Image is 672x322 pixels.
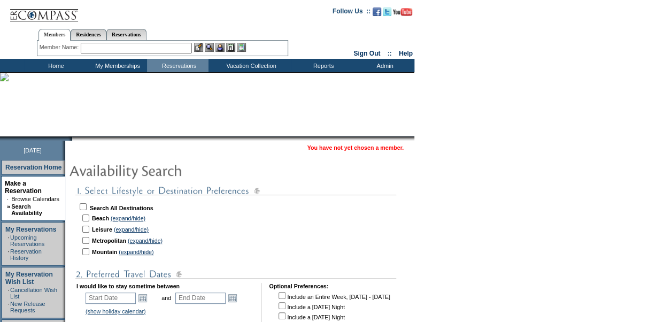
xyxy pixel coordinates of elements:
img: promoShadowLeftCorner.gif [68,136,72,141]
td: · [7,248,9,261]
a: My Reservations [5,226,56,233]
td: · [7,234,9,247]
td: and [160,290,173,305]
b: Beach [92,215,109,221]
img: Impersonate [215,43,225,52]
img: b_edit.gif [194,43,203,52]
b: I would like to stay sometime between [76,283,180,289]
td: Reservations [147,59,208,72]
b: Leisure [92,226,112,233]
a: New Release Requests [10,301,45,313]
input: Date format: M/D/Y. Shortcut keys: [T] for Today. [UP] or [.] for Next Day. [DOWN] or [,] for Pre... [175,293,226,304]
a: Open the calendar popup. [227,292,238,304]
div: Member Name: [40,43,81,52]
img: pgTtlAvailabilitySearch.gif [69,159,283,181]
a: Reservations [106,29,146,40]
b: Metropolitan [92,237,126,244]
a: (expand/hide) [128,237,163,244]
b: Optional Preferences: [269,283,328,289]
td: · [7,287,9,300]
a: Open the calendar popup. [137,292,149,304]
a: (expand/hide) [119,249,153,255]
a: (show holiday calendar) [86,308,146,315]
img: blank.gif [72,136,73,141]
td: Vacation Collection [208,59,291,72]
td: · [7,301,9,313]
a: Help [399,50,413,57]
td: Admin [353,59,414,72]
a: My Reservation Wish List [5,271,53,286]
img: Become our fan on Facebook [373,7,381,16]
a: Members [38,29,71,41]
a: Browse Calendars [11,196,59,202]
b: Search All Destinations [90,205,153,211]
a: Search Availability [11,203,42,216]
a: Reservation History [10,248,42,261]
a: (expand/hide) [111,215,145,221]
img: b_calculator.gif [237,43,246,52]
a: Residences [71,29,106,40]
img: View [205,43,214,52]
img: Reservations [226,43,235,52]
b: Mountain [92,249,117,255]
span: :: [388,50,392,57]
td: Home [24,59,86,72]
a: Become our fan on Facebook [373,11,381,17]
a: Subscribe to our YouTube Channel [393,11,412,17]
a: Cancellation Wish List [10,287,57,300]
td: · [7,196,10,202]
span: [DATE] [24,147,42,154]
span: You have not yet chosen a member. [307,144,404,151]
a: Sign Out [353,50,380,57]
img: Subscribe to our YouTube Channel [393,8,412,16]
td: My Memberships [86,59,147,72]
img: Follow us on Twitter [383,7,391,16]
a: Upcoming Reservations [10,234,44,247]
a: Follow us on Twitter [383,11,391,17]
td: Reports [291,59,353,72]
a: Reservation Home [5,164,61,171]
input: Date format: M/D/Y. Shortcut keys: [T] for Today. [UP] or [.] for Next Day. [DOWN] or [,] for Pre... [86,293,136,304]
td: Follow Us :: [333,6,370,19]
a: Make a Reservation [5,180,42,195]
b: » [7,203,10,210]
a: (expand/hide) [114,226,149,233]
